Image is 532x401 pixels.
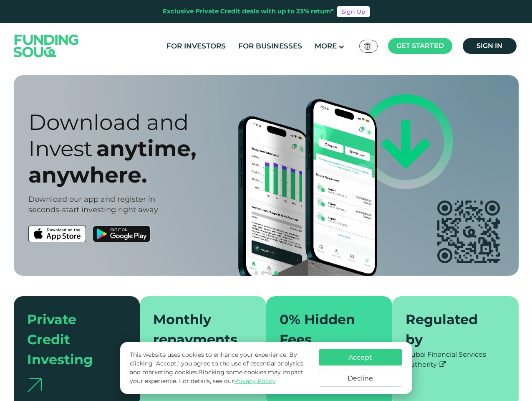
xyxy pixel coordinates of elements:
[337,6,370,17] a: Sign Up
[437,200,500,263] img: app QR code
[96,135,197,162] span: anytime,
[27,378,42,392] img: arrow
[27,310,117,370] div: Private Credit Investing
[260,270,266,277] button: navigation
[28,135,93,162] span: Invest
[273,270,280,277] button: navigation
[130,368,303,385] span: Blocking some cookies may impact your experience.
[5,25,87,67] img: Logo
[28,205,281,215] div: seconds-start investing right away
[28,162,281,188] div: anywhere.
[319,370,402,387] button: Decline
[280,310,369,350] div: 0% Hidden Fees
[179,377,277,385] span: For details, see our .
[266,270,273,277] button: navigation
[253,270,260,277] button: navigation
[315,42,337,50] span: More
[396,42,444,50] span: Get started
[153,310,243,350] div: Monthly repayments
[463,38,517,54] a: Sign in
[164,39,228,53] a: For Investors
[28,226,86,242] img: App Store
[163,7,334,16] div: Exclusive Private Credit deals with up to 23% return*
[319,349,402,365] button: Accept
[406,310,495,350] div: Regulated by
[28,109,281,135] div: Download and
[130,350,310,386] p: This website uses cookies to enhance your experience. By clicking "Accept," you agree to the use ...
[236,39,304,53] a: For Businesses
[234,377,275,385] a: Privacy Policy
[364,43,371,50] img: SA Flag
[93,226,151,242] img: Google Play
[28,194,281,205] div: Download our app and register in
[406,350,505,370] div: Dubai Financial Services Authority
[477,42,502,50] span: Sign in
